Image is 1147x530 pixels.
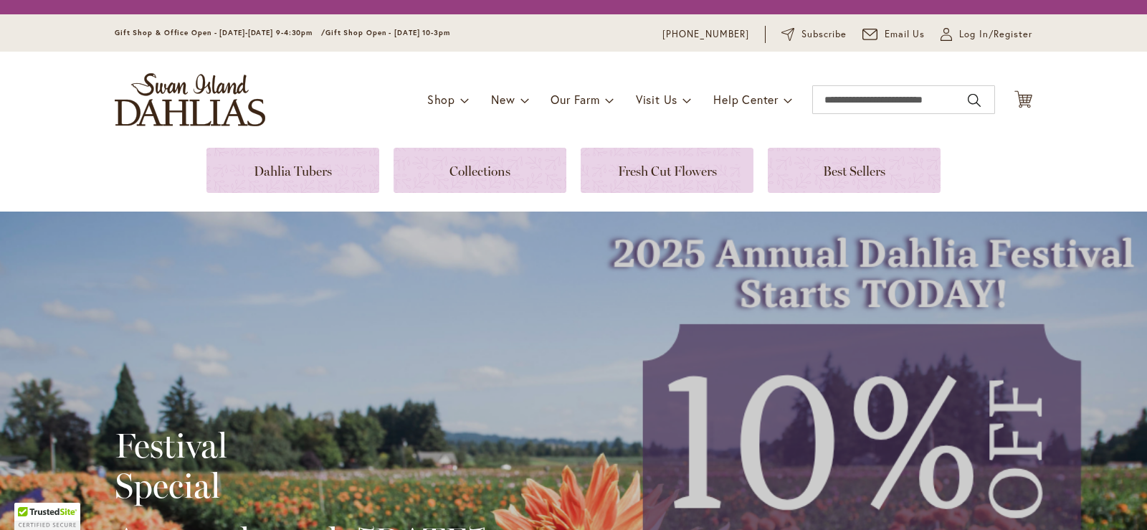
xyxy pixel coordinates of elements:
[115,28,325,37] span: Gift Shop & Office Open - [DATE]-[DATE] 9-4:30pm /
[862,27,925,42] a: Email Us
[14,503,80,530] div: TrustedSite Certified
[801,27,847,42] span: Subscribe
[885,27,925,42] span: Email Us
[959,27,1032,42] span: Log In/Register
[115,425,487,506] h2: Festival Special
[551,92,599,107] span: Our Farm
[427,92,455,107] span: Shop
[115,73,265,126] a: store logo
[941,27,1032,42] a: Log In/Register
[968,89,981,112] button: Search
[781,27,847,42] a: Subscribe
[662,27,749,42] a: [PHONE_NUMBER]
[325,28,450,37] span: Gift Shop Open - [DATE] 10-3pm
[491,92,515,107] span: New
[713,92,779,107] span: Help Center
[636,92,677,107] span: Visit Us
